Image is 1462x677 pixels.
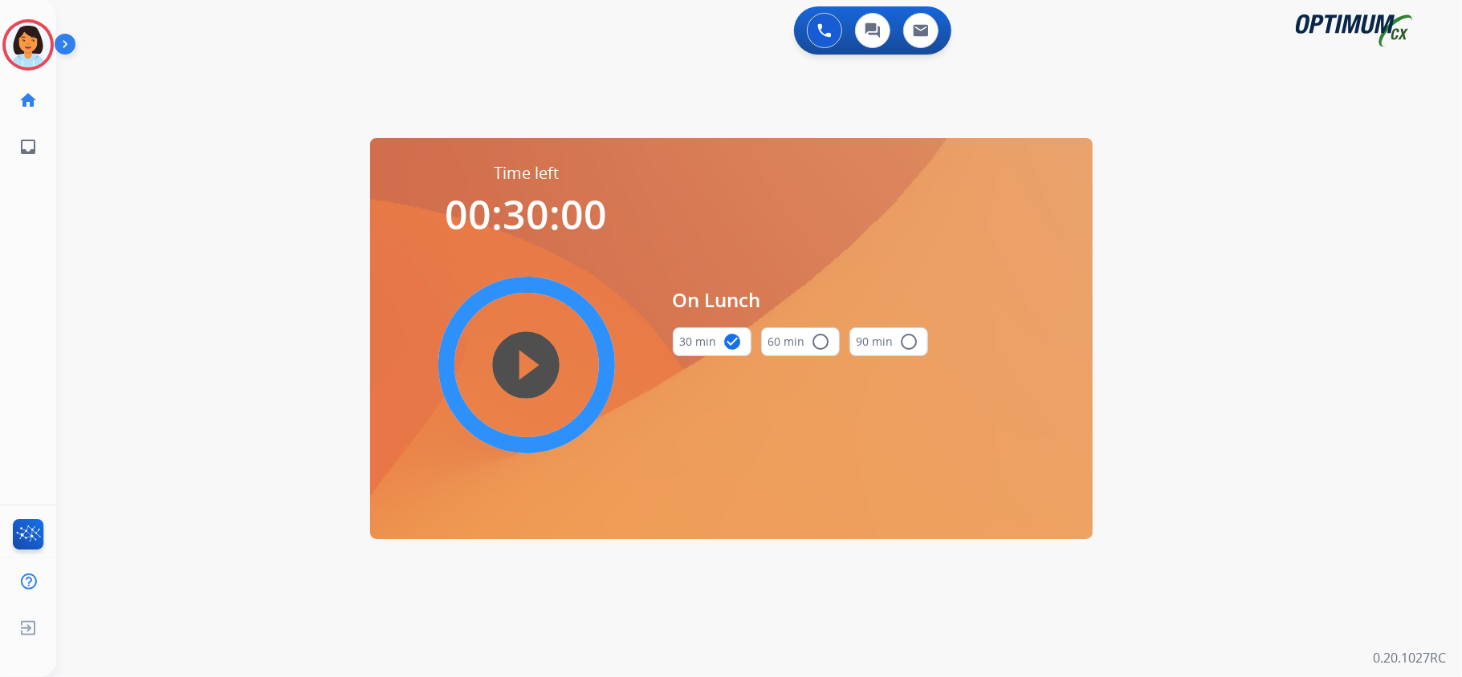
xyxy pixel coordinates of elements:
[673,327,751,356] button: 30 min
[900,332,919,351] mat-icon: radio_button_unchecked
[1373,648,1446,667] p: 0.20.1027RC
[673,286,928,314] span: On Lunch
[18,91,38,110] mat-icon: home
[494,162,559,184] span: Time left
[517,355,536,375] mat-icon: play_circle_filled
[723,332,743,351] mat-icon: check_circle
[849,327,928,356] button: 90 min
[446,187,608,241] span: 00:30:00
[761,327,840,356] button: 60 min
[18,137,38,156] mat-icon: inbox
[6,22,51,67] img: avatar
[812,332,831,351] mat-icon: radio_button_unchecked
